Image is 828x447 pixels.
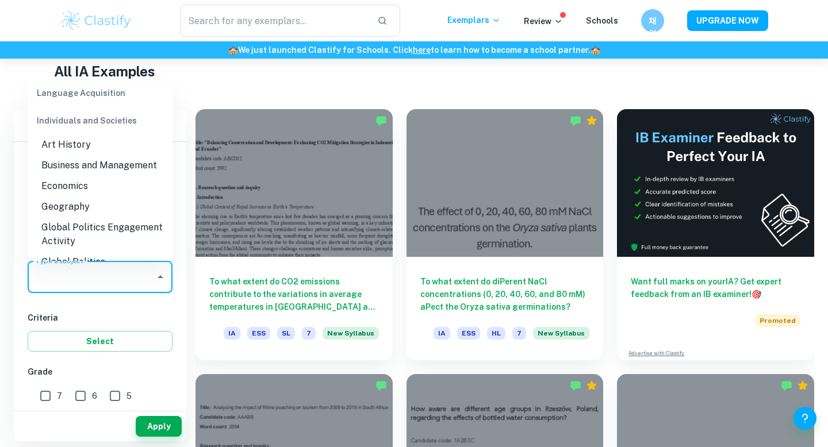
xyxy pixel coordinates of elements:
[570,115,581,126] img: Marked
[413,45,431,55] a: here
[434,327,450,340] span: IA
[28,107,172,134] div: Individuals and Societies
[180,5,368,37] input: Search for any exemplars...
[277,327,295,340] span: SL
[447,14,501,26] p: Exemplars
[797,380,808,391] div: Premium
[14,109,186,141] h6: Filter exemplars
[28,196,172,217] li: Geography
[687,10,768,31] button: UPGRADE NOW
[591,45,600,55] span: 🏫
[28,311,172,324] h6: Criteria
[617,109,814,257] img: Thumbnail
[533,327,589,346] div: Starting from the May 2026 session, the ESS IA requirements have changed. We created this exempla...
[60,9,133,32] img: Clastify logo
[28,365,172,378] h6: Grade
[512,327,526,340] span: 7
[28,79,172,107] div: Language Acquisition
[586,115,597,126] div: Premium
[126,390,132,402] span: 5
[375,380,387,391] img: Marked
[641,9,664,32] button: 채영
[586,380,597,391] div: Premium
[524,15,563,28] p: Review
[407,109,604,360] a: To what extent do diPerent NaCl concentrations (0, 20, 40, 60, and 80 mM) aPect the Oryza sativa ...
[224,327,240,340] span: IA
[28,176,172,196] li: Economics
[28,331,172,352] button: Select
[631,275,800,300] h6: Want full marks on your IA ? Get expert feedback from an IB examiner!
[152,269,168,285] button: Close
[57,390,62,402] span: 7
[755,314,800,327] span: Promoted
[570,380,581,391] img: Marked
[323,327,379,346] div: Starting from the May 2026 session, the ESS IA requirements have changed. We created this exempla...
[323,327,379,340] span: New Syllabus
[487,327,505,340] span: HL
[533,327,589,340] span: New Syllabus
[781,380,792,391] img: Marked
[2,44,826,56] h6: We just launched Clastify for Schools. Click to learn how to become a school partner.
[586,16,618,25] a: Schools
[617,109,814,360] a: Want full marks on yourIA? Get expert feedback from an IB examiner!PromotedAdvertise with Clastify
[136,416,182,437] button: Apply
[228,45,238,55] span: 🏫
[28,134,172,155] li: Art History
[28,217,172,252] li: Global Politics Engagement Activity
[28,155,172,176] li: Business and Management
[209,275,379,313] h6: To what extent do CO2 emissions contribute to the variations in average temperatures in [GEOGRAPH...
[457,327,480,340] span: ESS
[28,252,172,286] li: Global Politics Presentation
[646,14,660,27] h6: 채영
[375,115,387,126] img: Marked
[195,109,393,360] a: To what extent do CO2 emissions contribute to the variations in average temperatures in [GEOGRAPH...
[247,327,270,340] span: ESS
[420,275,590,313] h6: To what extent do diPerent NaCl concentrations (0, 20, 40, 60, and 80 mM) aPect the Oryza sativa ...
[628,349,684,357] a: Advertise with Clastify
[302,327,316,340] span: 7
[752,290,761,299] span: 🎯
[92,390,97,402] span: 6
[54,61,775,82] h1: All IA Examples
[793,407,816,430] button: Help and Feedback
